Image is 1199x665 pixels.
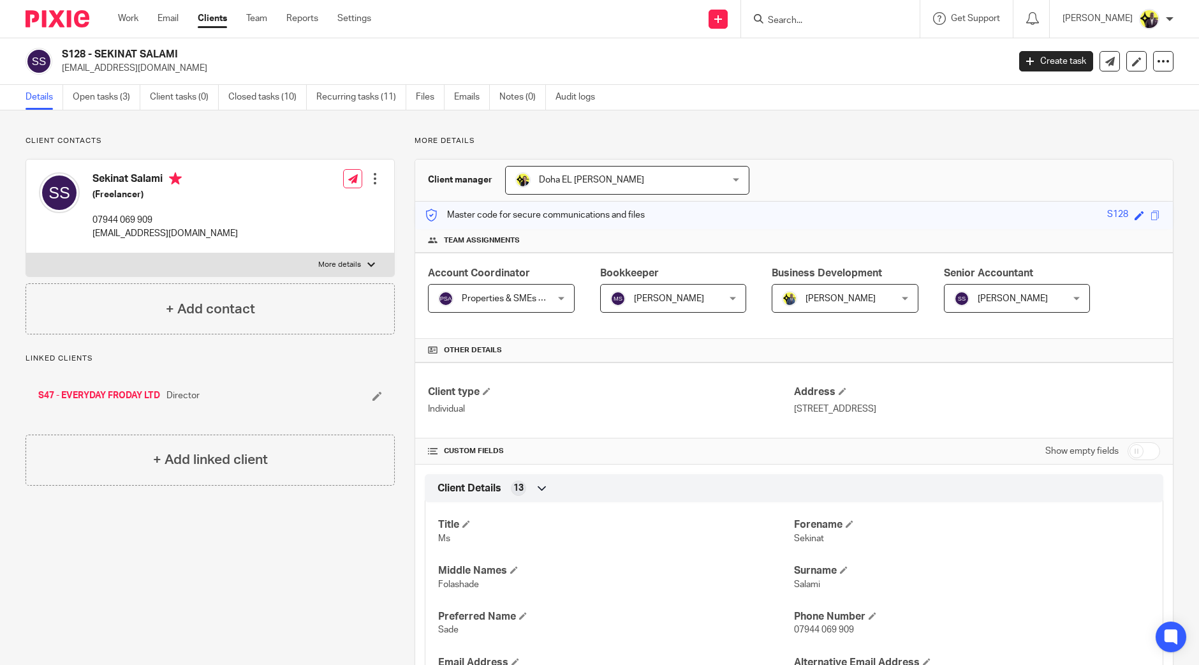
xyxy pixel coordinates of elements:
[1019,51,1093,71] a: Create task
[954,291,969,306] img: svg%3E
[515,172,531,188] img: Doha-Starbridge.jpg
[794,564,1150,578] h4: Surname
[246,12,267,25] a: Team
[166,389,200,402] span: Director
[166,299,255,319] h4: + Add contact
[337,12,371,25] a: Settings
[92,214,238,227] p: 07944 069 909
[92,188,238,201] h5: (Freelancer)
[169,172,182,185] i: Primary
[39,172,80,213] img: svg%3E
[198,12,227,25] a: Clients
[425,209,645,221] p: Master code for secure communications and files
[438,518,794,532] h4: Title
[26,136,395,146] p: Client contacts
[438,482,501,495] span: Client Details
[438,610,794,624] h4: Preferred Name
[513,482,524,495] span: 13
[26,85,63,110] a: Details
[316,85,406,110] a: Recurring tasks (11)
[62,48,813,61] h2: S128 - SEKINAT SALAMI
[944,268,1033,278] span: Senior Accountant
[428,174,492,186] h3: Client manager
[416,85,445,110] a: Files
[462,294,555,303] span: Properties & SMEs - AC
[539,176,644,184] span: Doha EL [PERSON_NAME]
[286,12,318,25] a: Reports
[951,14,1000,23] span: Get Support
[428,385,794,399] h4: Client type
[444,235,520,246] span: Team assignments
[38,389,160,402] a: S47 - EVERYDAY FRODAY LTD
[444,345,502,355] span: Other details
[499,85,546,110] a: Notes (0)
[794,610,1150,624] h4: Phone Number
[438,625,459,634] span: Sade
[428,403,794,415] p: Individual
[782,291,797,306] img: Dennis-Starbridge.jpg
[794,385,1160,399] h4: Address
[555,85,605,110] a: Audit logs
[1139,9,1159,29] img: Yemi-Starbridge.jpg
[73,85,140,110] a: Open tasks (3)
[150,85,219,110] a: Client tasks (0)
[610,291,626,306] img: svg%3E
[26,48,52,75] img: svg%3E
[92,227,238,240] p: [EMAIL_ADDRESS][DOMAIN_NAME]
[1045,445,1119,458] label: Show empty fields
[454,85,490,110] a: Emails
[978,294,1048,303] span: [PERSON_NAME]
[794,534,824,543] span: Sekinat
[767,15,881,27] input: Search
[438,534,450,543] span: Ms
[794,518,1150,532] h4: Forename
[92,172,238,188] h4: Sekinat Salami
[772,268,882,278] span: Business Development
[438,291,453,306] img: svg%3E
[634,294,704,303] span: [PERSON_NAME]
[805,294,876,303] span: [PERSON_NAME]
[438,580,479,589] span: Folashade
[153,450,268,470] h4: + Add linked client
[26,10,89,27] img: Pixie
[794,580,820,589] span: Salami
[118,12,138,25] a: Work
[1063,12,1133,25] p: [PERSON_NAME]
[438,564,794,578] h4: Middle Names
[794,403,1160,415] p: [STREET_ADDRESS]
[158,12,179,25] a: Email
[1107,208,1128,223] div: S128
[428,268,530,278] span: Account Coordinator
[228,85,307,110] a: Closed tasks (10)
[62,62,1000,75] p: [EMAIL_ADDRESS][DOMAIN_NAME]
[794,625,854,634] span: 07944 069 909
[318,260,361,270] p: More details
[428,446,794,456] h4: CUSTOM FIELDS
[600,268,659,278] span: Bookkeeper
[415,136,1173,146] p: More details
[26,354,395,364] p: Linked clients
